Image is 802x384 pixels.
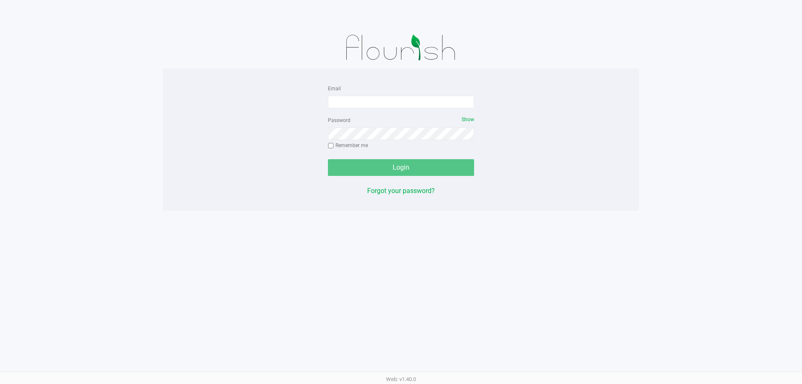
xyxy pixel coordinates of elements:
label: Remember me [328,142,368,149]
input: Remember me [328,143,334,149]
label: Email [328,85,341,92]
span: Web: v1.40.0 [386,376,416,382]
span: Show [462,117,474,122]
button: Forgot your password? [367,186,435,196]
label: Password [328,117,350,124]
